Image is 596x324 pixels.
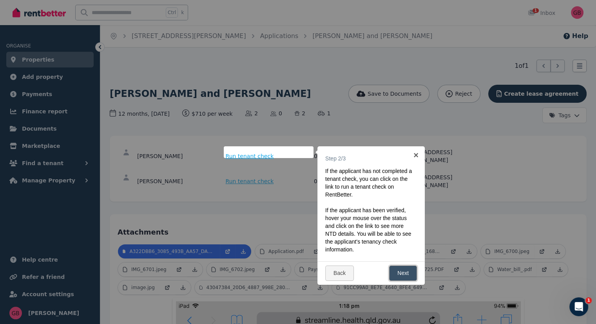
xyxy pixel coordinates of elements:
p: If the applicant has been verified, hover your mouse over the status and click on the link to see... [325,206,412,253]
a: Back [325,266,354,281]
a: × [407,146,425,164]
p: If the applicant has not completed a tenant check, you can click on the link to run a tenant chec... [325,167,412,198]
a: Next [389,266,417,281]
span: Run tenant check [226,152,274,160]
span: 1 [585,297,592,304]
iframe: Intercom live chat [569,297,588,316]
